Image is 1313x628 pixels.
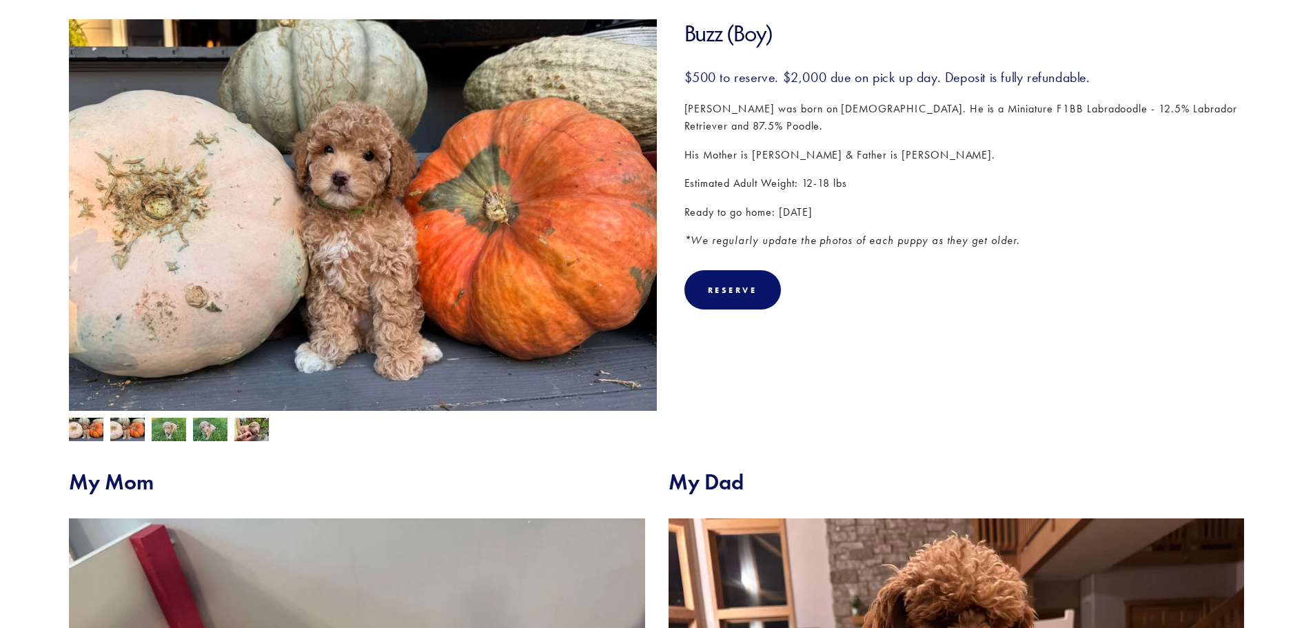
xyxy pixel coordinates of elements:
div: Reserve [684,270,781,310]
div: Reserve [708,285,757,295]
h2: My Mom [69,469,645,495]
h2: My Dad [669,469,1245,495]
h3: $500 to reserve. $2,000 due on pick up day. Deposit is fully refundable. [684,68,1245,86]
img: Buzz 1.jpg [234,418,269,444]
p: Estimated Adult Weight: 12-18 lbs [684,174,1245,192]
img: Buzz 5.jpg [69,418,103,441]
p: Ready to go home: [DATE] [684,203,1245,221]
img: Buzz 4.jpg [110,418,145,441]
img: Buzz 3.jpg [193,418,227,444]
h1: Buzz (Boy) [684,19,1245,48]
p: [PERSON_NAME] was born on [DEMOGRAPHIC_DATA]. He is a Miniature F1BB Labradoodle - 12.5% Labrador... [684,100,1245,135]
p: His Mother is [PERSON_NAME] & Father is [PERSON_NAME]. [684,146,1245,164]
img: Buzz 2.jpg [152,418,186,444]
img: Buzz 5.jpg [69,19,657,420]
em: *We regularly update the photos of each puppy as they get older. [684,234,1020,247]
